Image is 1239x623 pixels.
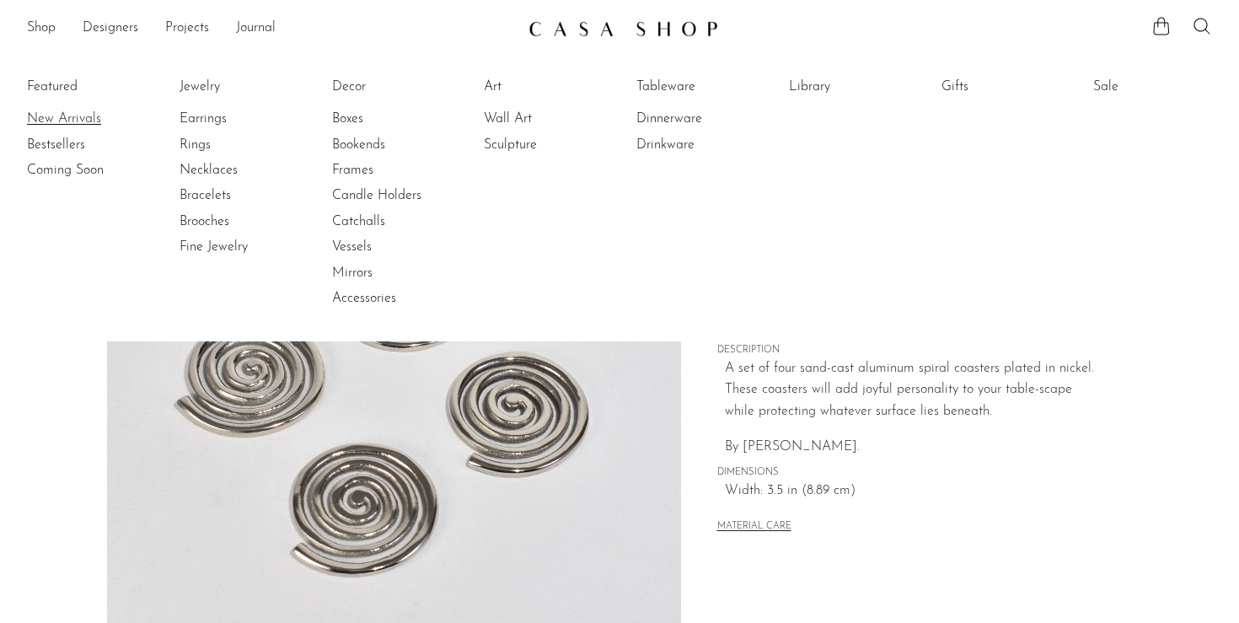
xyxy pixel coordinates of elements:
a: Bestsellers [27,136,153,154]
a: Journal [236,18,276,40]
a: Art [484,78,610,96]
span: Width: 3.5 in (8.89 cm) [725,481,1097,502]
ul: Art [484,74,610,158]
a: Bracelets [180,186,306,205]
a: Rings [180,136,306,154]
a: Sale [1093,78,1220,96]
a: Candle Holders [332,186,459,205]
a: Coming Soon [27,161,153,180]
nav: Desktop navigation [27,14,515,43]
a: Accessories [332,289,459,308]
button: MATERIAL CARE [717,521,791,534]
span: By [PERSON_NAME]. [725,440,860,454]
a: Frames [332,161,459,180]
a: Mirrors [332,264,459,282]
a: Dinnerware [636,110,763,128]
a: Shop [27,18,56,40]
a: Drinkware [636,136,763,154]
ul: Library [789,74,915,106]
a: Brooches [180,212,306,231]
a: Fine Jewelry [180,238,306,256]
ul: Jewelry [180,74,306,260]
ul: NEW HEADER MENU [27,14,515,43]
ul: Featured [27,106,153,183]
a: Vessels [332,238,459,256]
ul: Decor [332,74,459,312]
a: Library [789,78,915,96]
a: New Arrivals [27,110,153,128]
a: Catchalls [332,212,459,231]
span: A set of four sand-cast aluminum spiral coasters plated in nickel. These coasters will add joyful... [725,362,1094,418]
a: Gifts [941,78,1068,96]
span: DESCRIPTION [717,343,1097,358]
a: Projects [165,18,209,40]
a: Boxes [332,110,459,128]
ul: Gifts [941,74,1068,106]
span: DIMENSIONS [717,465,1097,481]
a: Tableware [636,78,763,96]
a: Necklaces [180,161,306,180]
a: Decor [332,78,459,96]
a: Designers [83,18,138,40]
ul: Sale [1093,74,1220,106]
a: Sculpture [484,136,610,154]
a: Jewelry [180,78,306,96]
a: Earrings [180,110,306,128]
a: Wall Art [484,110,610,128]
a: Bookends [332,136,459,154]
ul: Tableware [636,74,763,158]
